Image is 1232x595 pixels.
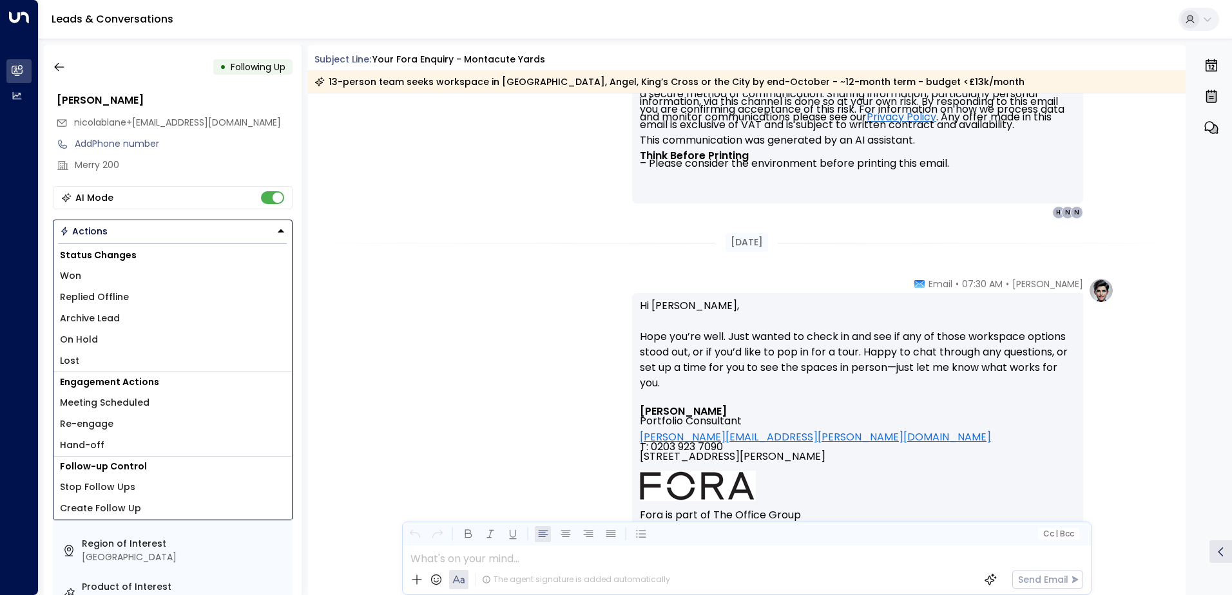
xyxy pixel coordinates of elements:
img: AIorK4ysLkpAD1VLoJghiceWoVRmgk1XU2vrdoLkeDLGAFfv_vh6vnfJOA1ilUWLDOVq3gZTs86hLsHm3vG- [640,471,756,501]
span: Cc Bcc [1043,529,1073,538]
div: [DATE] [726,233,768,252]
span: Replied Offline [60,290,129,304]
div: Your Fora Enquiry - Montacute Yards [372,53,545,66]
a: Privacy Policy [867,113,936,121]
span: Subject Line: [314,53,371,66]
span: Following Up [231,61,285,73]
span: Won [60,269,81,283]
span: Stop Follow Ups [60,480,135,494]
label: Product of Interest [82,580,287,594]
div: N [1070,206,1083,219]
span: Lost [60,354,79,368]
span: Portfolio Consultant [640,416,742,426]
div: Merry 200 [75,158,293,172]
div: Actions [60,225,108,237]
span: • [1006,278,1009,290]
div: H [1052,206,1065,219]
div: Button group with a nested menu [53,220,293,243]
p: Hi [PERSON_NAME], Hope you’re well. Just wanted to check in and see if any of those workspace opt... [640,298,1075,406]
span: nicolablane+200@hotmail.com [74,116,281,129]
span: T: 0203 923 7090 [640,442,723,451]
div: N [1061,206,1074,219]
font: This e-mail message and any attachments may contain confidential and/or legally privileged inform... [640,40,1076,171]
span: Archive Lead [60,312,120,325]
span: Hand-off [60,439,104,452]
span: [STREET_ADDRESS][PERSON_NAME] [640,451,825,471]
a: Leads & Conversations [52,12,173,26]
button: Actions [53,220,293,243]
h1: Engagement Actions [53,372,292,392]
div: • [220,55,226,79]
img: profile-logo.png [1088,278,1114,303]
strong: Think Before Printing [640,148,749,163]
span: Email [929,278,952,290]
span: Re-engage [60,417,113,431]
font: Fora is part of The Office Group [640,507,801,522]
h1: Status Changes [53,245,292,265]
span: [PERSON_NAME] [1012,278,1083,290]
button: Undo [407,526,423,542]
span: nicolablane+[EMAIL_ADDRESS][DOMAIN_NAME] [74,116,281,129]
a: [PERSON_NAME][EMAIL_ADDRESS][PERSON_NAME][DOMAIN_NAME] [640,432,991,442]
div: 13-person team seeks workspace in [GEOGRAPHIC_DATA], Angel, King’s Cross or the City by end-Octob... [314,75,1025,88]
span: 07:30 AM [962,278,1003,290]
div: [GEOGRAPHIC_DATA] [82,551,287,564]
span: Create Follow Up [60,502,141,515]
span: • [956,278,959,290]
button: Cc|Bcc [1037,528,1079,540]
div: [PERSON_NAME] [57,93,293,108]
font: [PERSON_NAME] [640,404,727,419]
span: On Hold [60,333,98,346]
h1: Follow-up Control [53,457,292,477]
span: | [1055,529,1058,538]
span: Meeting Scheduled [60,396,149,410]
div: AI Mode [75,191,113,204]
div: AddPhone number [75,137,293,151]
label: Region of Interest [82,537,287,551]
div: The agent signature is added automatically [482,574,670,585]
button: Redo [429,526,445,542]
